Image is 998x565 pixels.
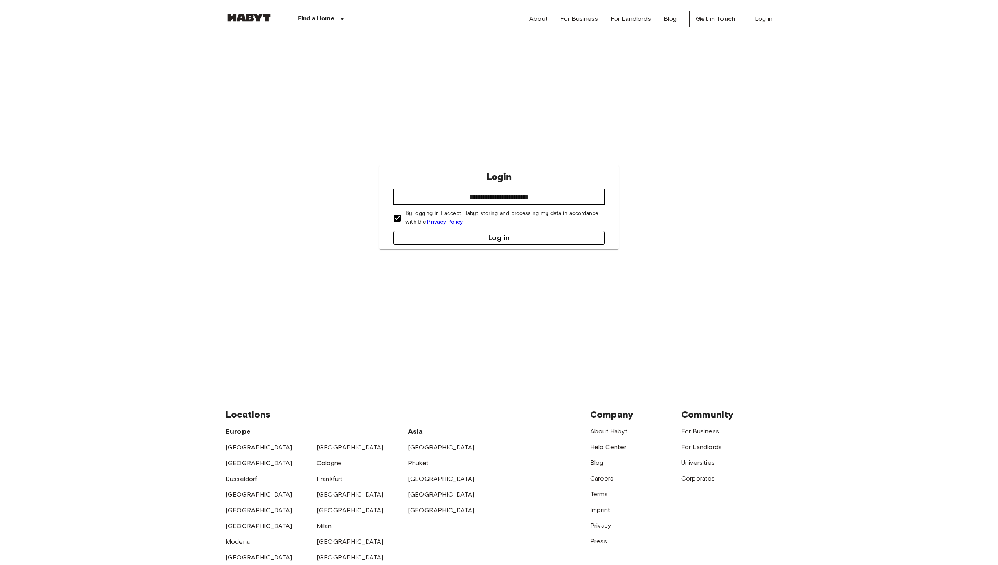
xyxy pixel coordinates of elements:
[408,427,423,436] span: Asia
[408,475,475,482] a: [GEOGRAPHIC_DATA]
[298,14,334,24] p: Find a Home
[317,522,332,530] a: Milan
[317,475,343,482] a: Frankfurt
[226,475,257,482] a: Dusseldorf
[590,537,607,545] a: Press
[560,14,598,24] a: For Business
[226,506,292,514] a: [GEOGRAPHIC_DATA]
[393,231,605,245] button: Log in
[226,522,292,530] a: [GEOGRAPHIC_DATA]
[226,409,270,420] span: Locations
[611,14,651,24] a: For Landlords
[590,475,613,482] a: Careers
[317,444,383,451] a: [GEOGRAPHIC_DATA]
[317,538,383,545] a: [GEOGRAPHIC_DATA]
[590,459,604,466] a: Blog
[681,443,722,451] a: For Landlords
[590,522,611,529] a: Privacy
[681,409,734,420] span: Community
[681,475,715,482] a: Corporates
[408,459,429,467] a: Phuket
[681,459,715,466] a: Universities
[590,506,610,514] a: Imprint
[590,490,608,498] a: Terms
[226,444,292,451] a: [GEOGRAPHIC_DATA]
[486,170,512,184] p: Login
[408,444,475,451] a: [GEOGRAPHIC_DATA]
[529,14,548,24] a: About
[226,554,292,561] a: [GEOGRAPHIC_DATA]
[590,427,627,435] a: About Habyt
[755,14,772,24] a: Log in
[590,409,633,420] span: Company
[664,14,677,24] a: Blog
[317,554,383,561] a: [GEOGRAPHIC_DATA]
[226,14,273,22] img: Habyt
[226,427,251,436] span: Europe
[689,11,742,27] a: Get in Touch
[226,491,292,498] a: [GEOGRAPHIC_DATA]
[317,459,342,467] a: Cologne
[226,538,250,545] a: Modena
[317,491,383,498] a: [GEOGRAPHIC_DATA]
[590,443,626,451] a: Help Center
[405,209,598,226] p: By logging in I accept Habyt storing and processing my data in accordance with the
[226,459,292,467] a: [GEOGRAPHIC_DATA]
[408,506,475,514] a: [GEOGRAPHIC_DATA]
[427,218,463,225] a: Privacy Policy
[681,427,719,435] a: For Business
[317,506,383,514] a: [GEOGRAPHIC_DATA]
[408,491,475,498] a: [GEOGRAPHIC_DATA]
